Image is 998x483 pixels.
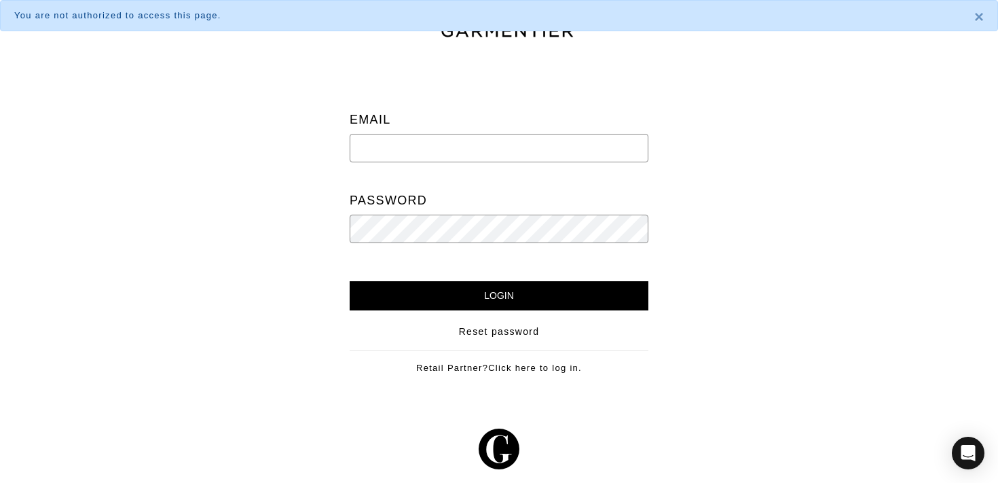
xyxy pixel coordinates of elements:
div: You are not authorized to access this page. [14,9,954,22]
img: g-602364139e5867ba59c769ce4266a9601a3871a1516a6a4c3533f4bc45e69684.svg [479,429,519,469]
label: Email [350,106,391,134]
div: Retail Partner? [350,350,648,375]
div: Open Intercom Messenger [952,437,984,469]
input: Login [350,281,648,310]
label: Password [350,187,427,215]
a: Click here to log in. [488,363,582,373]
span: × [974,7,984,26]
a: Reset password [459,325,540,339]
